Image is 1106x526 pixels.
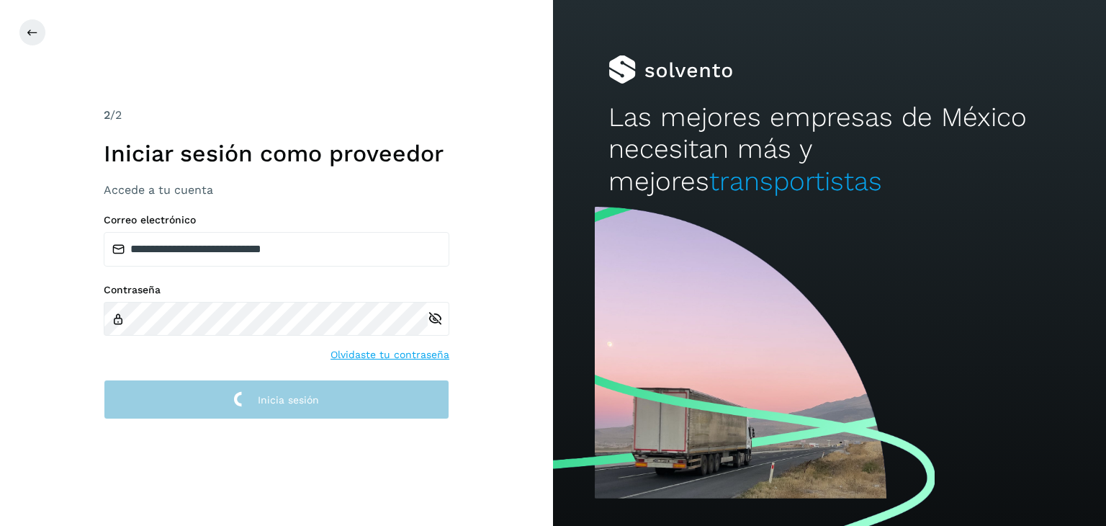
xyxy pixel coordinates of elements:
label: Correo electrónico [104,214,449,226]
h1: Iniciar sesión como proveedor [104,140,449,167]
a: Olvidaste tu contraseña [331,347,449,362]
h3: Accede a tu cuenta [104,183,449,197]
span: transportistas [709,166,882,197]
span: Inicia sesión [258,395,319,405]
h2: Las mejores empresas de México necesitan más y mejores [608,102,1051,197]
span: 2 [104,108,110,122]
button: Inicia sesión [104,380,449,419]
label: Contraseña [104,284,449,296]
div: /2 [104,107,449,124]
